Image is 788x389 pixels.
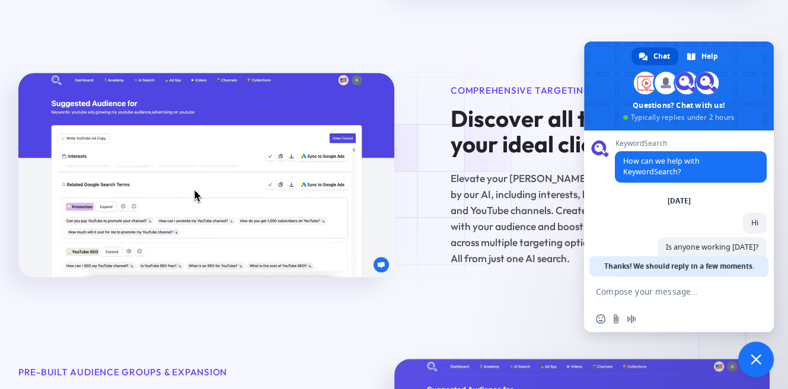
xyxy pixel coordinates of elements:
span: Hi [751,218,758,228]
div: Close chat [738,342,774,377]
p: Elevate your [PERSON_NAME] with diverse targeting options provided by our AI, including interests... [451,170,770,266]
span: Is anyone working [DATE]? [666,242,758,252]
div: Pre-Built Audience Groups & Expansion [18,365,337,379]
span: Help [701,47,718,65]
span: KeywordSearch [615,139,767,148]
div: Chat [631,47,678,65]
span: Audio message [627,314,636,324]
div: Help [679,47,726,65]
span: Chat [653,47,670,65]
span: Insert an emoji [596,314,605,324]
span: How can we help with KeywordSearch? [623,156,700,177]
span: Send a file [611,314,621,324]
div: [DATE] [668,197,691,205]
div: Comprehensive Targeting Options [451,84,770,97]
span: Thanks! We should reply in a few moments. [604,256,754,276]
h4: Discover all the ways to reach your ideal clients [451,106,770,157]
textarea: Compose your message... [596,286,736,297]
